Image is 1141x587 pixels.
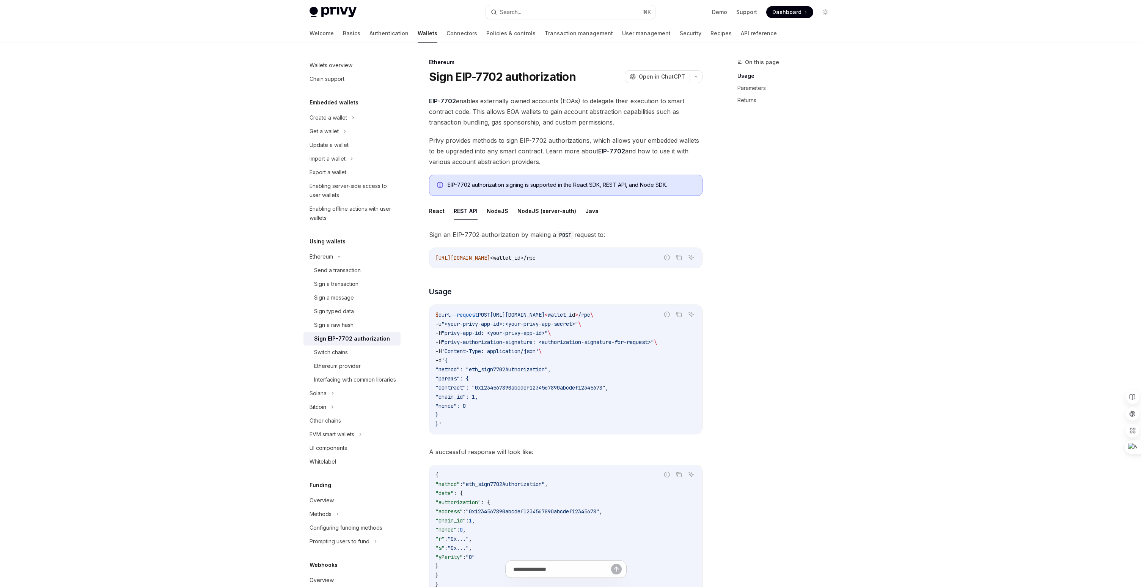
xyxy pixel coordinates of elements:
a: Enabling server-side access to user wallets [303,179,401,202]
span: Open in ChatGPT [639,73,685,80]
span: 'Content-Type: application/json' [442,348,539,355]
span: } [435,412,438,418]
span: $ [435,311,438,318]
span: : [466,517,469,524]
button: Ask AI [686,309,696,319]
button: Ask AI [686,252,696,262]
span: On this page [745,58,779,67]
span: \ [548,330,551,336]
div: Sign EIP-7702 authorization [314,334,390,343]
button: Copy the contents from the code block [674,252,684,262]
span: 0 [460,526,463,533]
button: Report incorrect code [662,470,672,480]
div: Overview [310,576,334,585]
h1: Sign EIP-7702 authorization [429,70,576,84]
span: wallet_i [548,311,572,318]
span: { [435,472,438,478]
span: '{ [442,357,448,364]
a: Update a wallet [303,138,401,152]
div: Ethereum [429,58,703,66]
button: REST API [454,202,478,220]
a: UI components [303,441,401,455]
a: Wallets [418,24,437,43]
div: Chain support [310,74,344,84]
a: Ethereum provider [303,359,401,373]
a: Policies & controls [486,24,536,43]
span: : [445,544,448,551]
a: API reference [741,24,777,43]
span: <wallet_id>/rpc [490,254,536,261]
span: -H [435,339,442,346]
button: Open in ChatGPT [625,70,690,83]
div: Update a wallet [310,140,349,150]
span: "<your-privy-app-id>:<your-privy-app-secret>" [442,320,578,327]
button: Copy the contents from the code block [674,309,684,319]
span: [URL][DOMAIN_NAME] [435,254,490,261]
code: POST [556,231,574,239]
a: Export a wallet [303,166,401,179]
span: , [599,508,602,515]
span: \ [654,339,657,346]
span: : { [454,490,463,497]
button: Report incorrect code [662,252,672,262]
span: Sign an EIP-7702 authorization by making a request to: [429,229,703,240]
button: Send message [611,564,622,574]
a: Parameters [737,82,838,94]
a: Sign EIP-7702 authorization [303,332,401,346]
a: Usage [737,70,838,82]
span: "data" [435,490,454,497]
a: Dashboard [766,6,813,18]
div: Send a transaction [314,266,361,275]
span: [URL][DOMAIN_NAME] [490,311,545,318]
button: React [429,202,445,220]
span: "chain_id" [435,517,466,524]
a: Returns [737,94,838,106]
span: Privy provides methods to sign EIP-7702 authorizations, which allows your embedded wallets to be ... [429,135,703,167]
a: Connectors [446,24,477,43]
div: Sign typed data [314,307,354,316]
span: "0x1234567890abcdef1234567890abcdef12345678" [466,508,599,515]
span: A successful response will look like: [429,447,703,457]
div: Bitcoin [310,402,326,412]
div: Create a wallet [310,113,347,122]
h5: Webhooks [310,560,338,570]
span: , [469,535,472,542]
div: Sign a message [314,293,354,302]
div: Prompting users to fund [310,537,369,546]
div: Sign a transaction [314,279,358,289]
a: Security [680,24,701,43]
a: Basics [343,24,360,43]
span: , [472,517,475,524]
button: Copy the contents from the code block [674,470,684,480]
a: Configuring funding methods [303,521,401,535]
span: POST [478,311,490,318]
a: Chain support [303,72,401,86]
div: Solana [310,389,327,398]
span: , [545,481,548,488]
div: Import a wallet [310,154,346,163]
div: Ethereum provider [314,361,361,371]
span: "privy-authorization-signature: <authorization-signature-for-request>" [442,339,654,346]
div: Overview [310,496,334,505]
a: Overview [303,494,401,507]
a: Recipes [710,24,732,43]
a: Demo [712,8,727,16]
a: Support [736,8,757,16]
div: Get a wallet [310,127,339,136]
div: Sign a raw hash [314,320,354,330]
span: : { [481,499,490,506]
span: : [445,535,448,542]
span: d [572,311,575,318]
div: UI components [310,443,347,453]
div: EVM smart wallets [310,430,354,439]
div: Other chains [310,416,341,425]
button: Report incorrect code [662,309,672,319]
span: "0x..." [448,535,469,542]
a: Sign a transaction [303,277,401,291]
span: "r" [435,535,445,542]
span: "address" [435,508,463,515]
span: "privy-app-id: <your-privy-app-id>" [442,330,548,336]
span: --request [451,311,478,318]
a: Sign typed data [303,305,401,318]
button: NodeJS (server-auth) [517,202,576,220]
